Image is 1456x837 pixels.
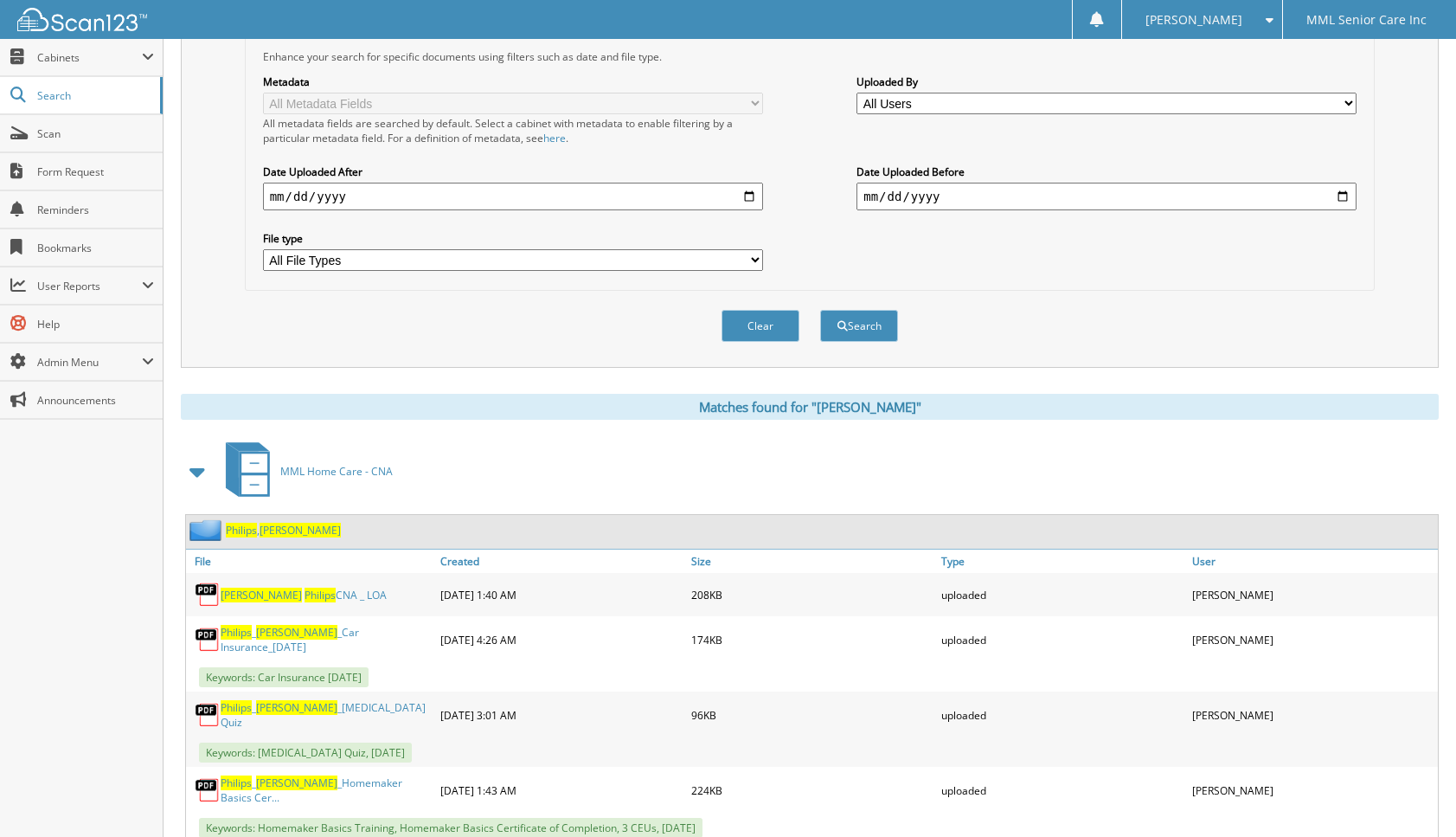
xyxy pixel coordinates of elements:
[687,550,937,573] a: Size
[1188,550,1438,573] a: User
[1188,577,1438,612] div: [PERSON_NAME]
[856,183,1357,210] input: end
[856,74,1357,89] label: Uploaded By
[37,279,142,293] span: User Reports
[195,582,221,608] img: PDF.png
[221,625,252,640] span: Philips
[37,164,154,179] span: Form Request
[17,8,147,31] img: scan123-logo-white.svg
[436,550,686,573] a: Created
[937,696,1187,734] div: uploaded
[856,164,1357,179] label: Date Uploaded Before
[215,437,393,505] a: MML Home Care - CNA
[181,394,1439,420] div: Matches found for "[PERSON_NAME]"
[436,696,686,734] div: [DATE] 3:01 AM
[436,621,686,659] div: [DATE] 4:26 AM
[436,771,686,809] div: [DATE] 1:43 AM
[687,577,937,612] div: 208KB
[189,519,226,541] img: folder2.png
[937,621,1187,659] div: uploaded
[37,126,154,141] span: Scan
[186,550,436,573] a: File
[1188,696,1438,734] div: [PERSON_NAME]
[226,523,341,538] a: Philips,[PERSON_NAME]
[937,577,1187,612] div: uploaded
[305,588,336,602] span: Philips
[280,464,393,479] span: MML Home Care - CNA
[687,696,937,734] div: 96KB
[1145,15,1242,25] span: [PERSON_NAME]
[687,771,937,809] div: 224KB
[221,776,432,805] a: Philips_[PERSON_NAME]_Homemaker Basics Cer...
[436,577,686,612] div: [DATE] 1:40 AM
[37,203,154,217] span: Reminders
[263,231,763,246] label: File type
[263,183,763,210] input: start
[254,49,1366,64] div: Enhance your search for specific documents using filters such as date and file type.
[256,625,337,640] span: [PERSON_NAME]
[221,700,432,730] a: Philips_[PERSON_NAME]_[MEDICAL_DATA] Quiz
[37,393,154,408] span: Announcements
[687,621,937,659] div: 174KB
[1306,15,1427,25] span: MML Senior Care Inc
[722,310,799,342] button: Clear
[226,523,257,538] span: Philips
[263,74,763,89] label: Metadata
[221,776,252,790] span: Philips
[263,116,763,145] div: All metadata fields are searched by default. Select a cabinet with metadata to enable filtering b...
[937,771,1187,809] div: uploaded
[195,627,221,653] img: PDF.png
[195,702,221,728] img: PDF.png
[221,588,302,602] span: [PERSON_NAME]
[1188,621,1438,659] div: [PERSON_NAME]
[260,523,341,538] span: [PERSON_NAME]
[263,164,763,179] label: Date Uploaded After
[195,777,221,803] img: PDF.png
[1188,771,1438,809] div: [PERSON_NAME]
[1369,754,1456,837] iframe: Chat Widget
[221,625,432,654] a: Philips_[PERSON_NAME]_Car Insurance_[DATE]
[937,550,1187,573] a: Type
[543,131,566,145] a: here
[199,743,412,763] span: Keywords: [MEDICAL_DATA] Quiz, [DATE]
[820,310,898,342] button: Search
[221,588,387,602] a: [PERSON_NAME] PhilipsCNA _ LOA
[199,667,369,687] span: Keywords: Car Insurance [DATE]
[37,241,154,255] span: Bookmarks
[37,88,151,103] span: Search
[221,700,252,715] span: Philips
[37,317,154,332] span: Help
[256,776,337,790] span: [PERSON_NAME]
[37,355,142,370] span: Admin Menu
[37,50,142,65] span: Cabinets
[256,700,337,715] span: [PERSON_NAME]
